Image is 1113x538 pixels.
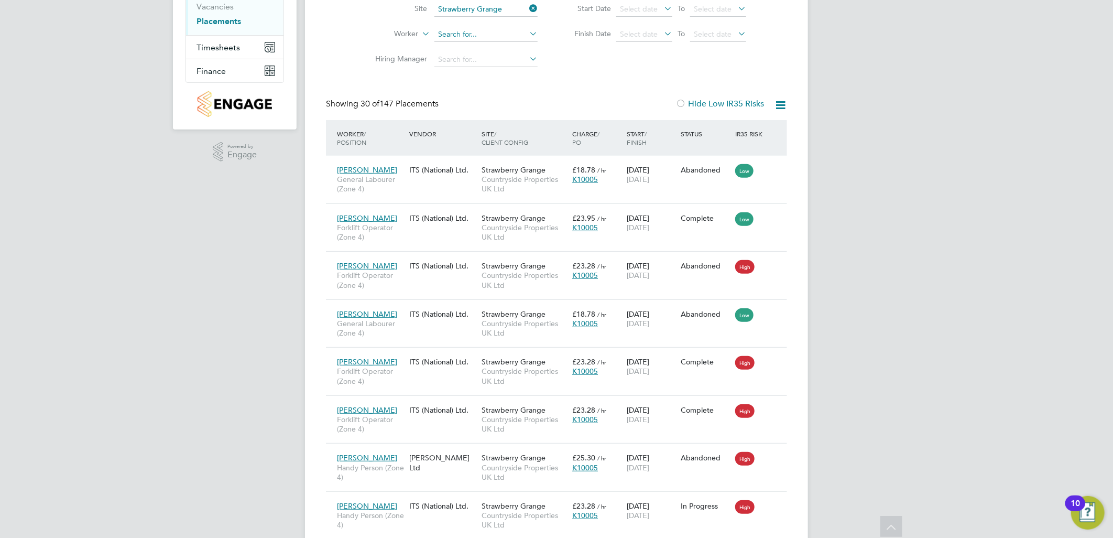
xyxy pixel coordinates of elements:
[627,175,649,184] span: [DATE]
[407,304,479,324] div: ITS (National) Ltd.
[334,208,787,217] a: [PERSON_NAME]Forklift Operator (Zone 4)ITS (National) Ltd.Strawberry GrangeCountryside Properties...
[185,91,284,117] a: Go to home page
[735,356,755,370] span: High
[624,352,679,381] div: [DATE]
[572,367,598,376] span: K10005
[572,463,598,472] span: K10005
[624,496,679,525] div: [DATE]
[482,309,545,319] span: Strawberry Grange
[334,351,787,360] a: [PERSON_NAME]Forklift Operator (Zone 4)ITS (National) Ltd.Strawberry GrangeCountryside Properties...
[627,319,649,328] span: [DATE]
[337,319,404,338] span: General Labourer (Zone 4)
[624,448,679,477] div: [DATE]
[681,261,730,271] div: Abandoned
[482,357,545,367] span: Strawberry Grange
[358,29,418,39] label: Worker
[334,159,787,168] a: [PERSON_NAME]General Labourer (Zone 4)ITS (National) Ltd.Strawberry GrangeCountryside Properties ...
[572,415,598,424] span: K10005
[337,463,404,482] span: Handy Person (Zone 4)
[482,511,567,530] span: Countryside Properties UK Ltd
[482,223,567,242] span: Countryside Properties UK Ltd
[337,261,397,271] span: [PERSON_NAME]
[334,255,787,264] a: [PERSON_NAME]Forklift Operator (Zone 4)ITS (National) Ltd.Strawberry GrangeCountryside Properties...
[572,130,599,146] span: / PO
[407,400,479,420] div: ITS (National) Ltd.
[620,29,658,39] span: Select date
[337,175,404,193] span: General Labourer (Zone 4)
[337,367,404,385] span: Forklift Operator (Zone 4)
[186,36,283,59] button: Timesheets
[572,357,595,367] span: £23.28
[681,165,730,175] div: Abandoned
[337,223,404,242] span: Forklift Operator (Zone 4)
[334,447,787,456] a: [PERSON_NAME]Handy Person (Zone 4)[PERSON_NAME] LtdStrawberry GrangeCountryside Properties UK Ltd...
[674,2,688,15] span: To
[337,415,404,434] span: Forklift Operator (Zone 4)
[482,213,545,223] span: Strawberry Grange
[434,2,538,17] input: Search for...
[564,29,611,38] label: Finish Date
[334,124,407,152] div: Worker
[694,4,732,14] span: Select date
[681,501,730,511] div: In Progress
[482,271,567,289] span: Countryside Properties UK Ltd
[407,256,479,276] div: ITS (National) Ltd.
[735,164,754,178] span: Low
[627,223,649,232] span: [DATE]
[674,27,688,40] span: To
[627,511,649,520] span: [DATE]
[681,453,730,462] div: Abandoned
[337,130,366,146] span: / Position
[482,453,545,462] span: Strawberry Grange
[597,502,606,510] span: / hr
[735,212,754,226] span: Low
[334,496,787,504] a: [PERSON_NAME]Handy Person (Zone 4)ITS (National) Ltd.Strawberry GrangeCountryside Properties UK L...
[570,124,624,152] div: Charge
[361,99,439,109] span: 147 Placements
[681,309,730,319] div: Abandoned
[597,310,606,318] span: / hr
[624,160,679,189] div: [DATE]
[482,501,545,511] span: Strawberry Grange
[197,16,241,26] a: Placements
[337,271,404,289] span: Forklift Operator (Zone 4)
[337,501,397,511] span: [PERSON_NAME]
[694,29,732,39] span: Select date
[572,309,595,319] span: £18.78
[334,304,787,313] a: [PERSON_NAME]General Labourer (Zone 4)ITS (National) Ltd.Strawberry GrangeCountryside Properties ...
[735,260,755,274] span: High
[572,319,598,328] span: K10005
[337,165,397,175] span: [PERSON_NAME]
[627,367,649,376] span: [DATE]
[482,261,545,271] span: Strawberry Grange
[735,308,754,322] span: Low
[407,496,479,516] div: ITS (National) Ltd.
[624,208,679,238] div: [DATE]
[735,404,755,418] span: High
[407,124,479,143] div: Vendor
[679,124,733,143] div: Status
[337,511,404,530] span: Handy Person (Zone 4)
[735,500,755,514] span: High
[197,42,240,52] span: Timesheets
[675,99,764,109] label: Hide Low IR35 Risks
[1071,496,1105,530] button: Open Resource Center, 10 new notifications
[367,54,427,63] label: Hiring Manager
[227,150,257,159] span: Engage
[597,262,606,270] span: / hr
[198,91,271,117] img: countryside-properties-logo-retina.png
[407,160,479,180] div: ITS (National) Ltd.
[361,99,379,109] span: 30 of
[482,165,545,175] span: Strawberry Grange
[482,415,567,434] span: Countryside Properties UK Ltd
[572,501,595,511] span: £23.28
[337,213,397,223] span: [PERSON_NAME]
[572,405,595,415] span: £23.28
[620,4,658,14] span: Select date
[482,130,528,146] span: / Client Config
[564,4,611,13] label: Start Date
[735,452,755,466] span: High
[627,415,649,424] span: [DATE]
[624,304,679,333] div: [DATE]
[197,2,234,12] a: Vacancies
